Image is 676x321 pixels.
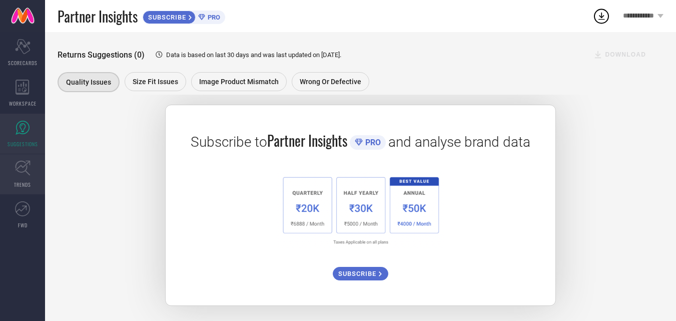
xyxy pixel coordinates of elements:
[199,78,279,86] span: Image product mismatch
[267,130,347,151] span: Partner Insights
[592,7,610,25] div: Open download list
[8,140,38,148] span: SUGGESTIONS
[191,134,267,150] span: Subscribe to
[8,59,38,67] span: SCORECARDS
[300,78,361,86] span: Wrong or Defective
[363,138,381,147] span: PRO
[133,78,178,86] span: Size fit issues
[166,51,341,59] span: Data is based on last 30 days and was last updated on [DATE] .
[14,181,31,188] span: TRENDS
[338,270,379,277] span: SUBSCRIBE
[58,50,145,60] span: Returns Suggestions (0)
[18,221,28,229] span: FWD
[9,100,37,107] span: WORKSPACE
[333,259,388,280] a: SUBSCRIBE
[143,14,189,21] span: SUBSCRIBE
[58,6,138,27] span: Partner Insights
[66,78,111,86] span: Quality issues
[388,134,530,150] span: and analyse brand data
[205,14,220,21] span: PRO
[143,8,225,24] a: SUBSCRIBEPRO
[276,171,445,249] img: 1a6fb96cb29458d7132d4e38d36bc9c7.png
